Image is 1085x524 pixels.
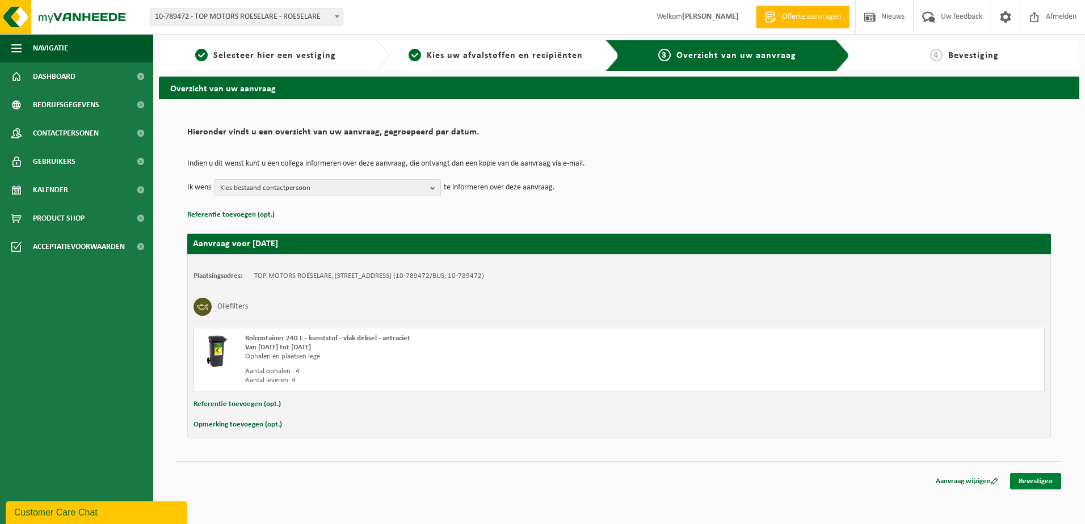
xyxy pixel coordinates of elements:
span: 4 [930,49,943,61]
span: Navigatie [33,34,68,62]
span: 10-789472 - TOP MOTORS ROESELARE - ROESELARE [150,9,343,25]
a: 1Selecteer hier een vestiging [165,49,367,62]
button: Referentie toevoegen (opt.) [187,208,275,222]
strong: [PERSON_NAME] [682,12,739,21]
img: WB-0240-HPE-BK-01.png [200,334,234,368]
span: Kies bestaand contactpersoon [220,180,426,197]
h3: Oliefilters [217,298,248,316]
strong: Plaatsingsadres: [194,272,243,280]
span: 10-789472 - TOP MOTORS ROESELARE - ROESELARE [150,9,343,26]
strong: Van [DATE] tot [DATE] [245,344,311,351]
span: Dashboard [33,62,75,91]
button: Referentie toevoegen (opt.) [194,397,281,412]
button: Kies bestaand contactpersoon [214,179,441,196]
p: Indien u dit wenst kunt u een collega informeren over deze aanvraag, die ontvangt dan een kopie v... [187,160,1051,168]
span: Contactpersonen [33,119,99,147]
span: Product Shop [33,204,85,233]
span: Selecteer hier een vestiging [213,51,336,60]
div: Ophalen en plaatsen lege [245,352,665,361]
span: Acceptatievoorwaarden [33,233,125,261]
p: te informeren over deze aanvraag. [444,179,555,196]
span: Kalender [33,176,68,204]
span: Offerte aanvragen [779,11,844,23]
span: Gebruikers [33,147,75,176]
span: Kies uw afvalstoffen en recipiënten [427,51,583,60]
span: 3 [658,49,671,61]
div: Aantal leveren: 4 [245,376,665,385]
a: Bevestigen [1010,473,1061,489]
span: Bevestiging [948,51,999,60]
iframe: chat widget [6,499,190,524]
span: Overzicht van uw aanvraag [676,51,796,60]
span: Rolcontainer 240 L - kunststof - vlak deksel - antraciet [245,335,410,342]
a: Aanvraag wijzigen [927,473,1007,489]
div: Aantal ophalen : 4 [245,367,665,376]
strong: Aanvraag voor [DATE] [193,239,278,248]
a: Offerte aanvragen [756,6,850,28]
td: TOP MOTORS ROESELARE, [STREET_ADDRESS] (10-789472/BUS, 10-789472) [254,272,484,281]
button: Opmerking toevoegen (opt.) [194,417,282,432]
span: 2 [409,49,421,61]
h2: Overzicht van uw aanvraag [159,77,1079,99]
p: Ik wens [187,179,211,196]
a: 2Kies uw afvalstoffen en recipiënten [395,49,597,62]
h2: Hieronder vindt u een overzicht van uw aanvraag, gegroepeerd per datum. [187,128,1051,143]
span: Bedrijfsgegevens [33,91,99,119]
span: 1 [195,49,208,61]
